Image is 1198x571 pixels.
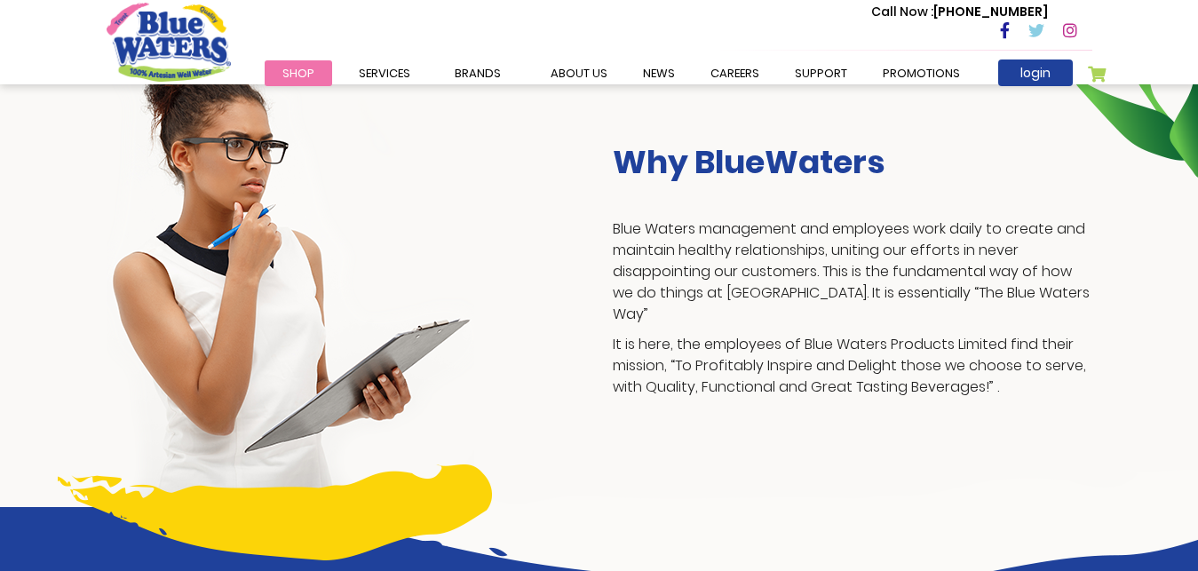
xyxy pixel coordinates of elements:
[282,65,314,82] span: Shop
[359,65,410,82] span: Services
[533,60,625,86] a: about us
[998,59,1073,86] a: login
[625,60,693,86] a: News
[107,3,231,81] a: store logo
[777,60,865,86] a: support
[865,60,978,86] a: Promotions
[58,464,492,560] img: career-yellow-bar.png
[455,65,501,82] span: Brands
[871,3,933,20] span: Call Now :
[693,60,777,86] a: careers
[871,3,1048,21] p: [PHONE_NUMBER]
[613,334,1092,398] p: It is here, the employees of Blue Waters Products Limited find their mission, “To Profitably Insp...
[613,143,1092,181] h3: Why BlueWaters
[613,218,1092,325] p: Blue Waters management and employees work daily to create and maintain healthy relationships, uni...
[107,43,474,507] img: career-girl-image.png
